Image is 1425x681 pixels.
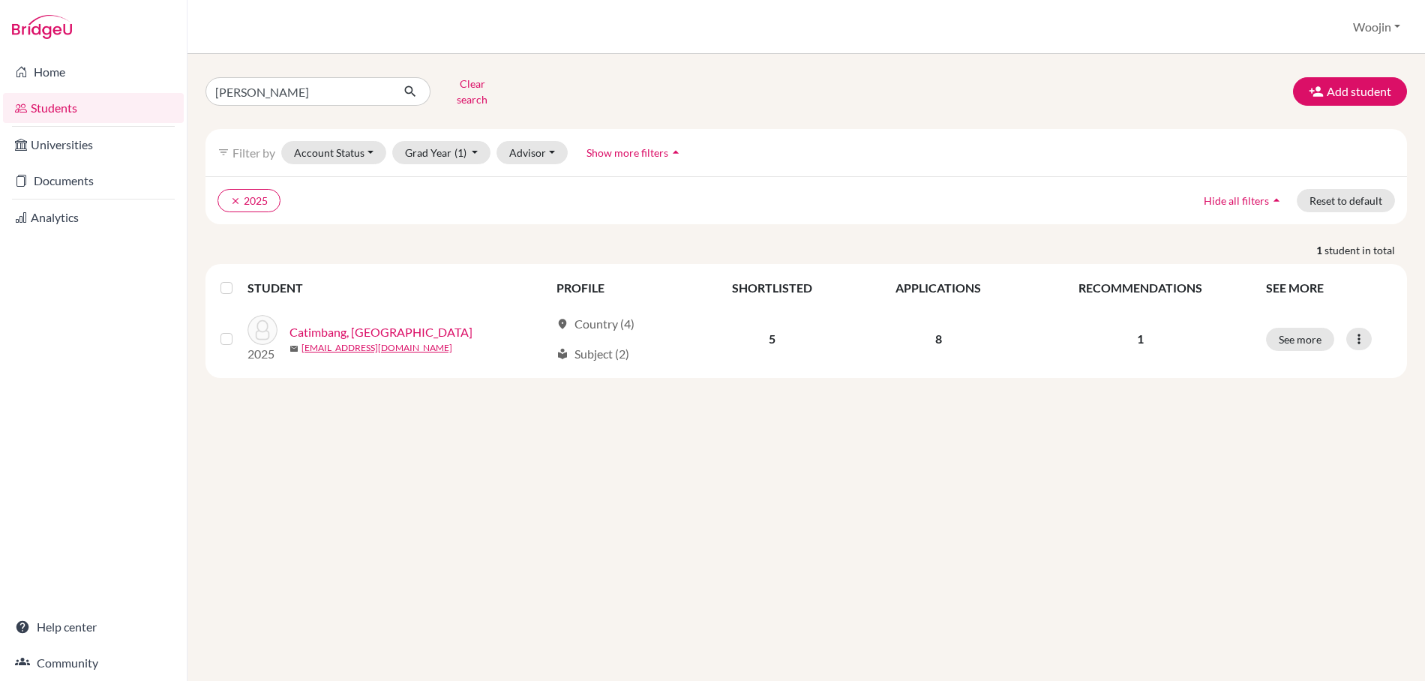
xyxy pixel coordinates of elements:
span: (1) [454,146,466,159]
img: Bridge-U [12,15,72,39]
a: Universities [3,130,184,160]
td: 5 [691,306,853,372]
button: Advisor [496,141,568,164]
th: APPLICATIONS [853,270,1024,306]
th: STUDENT [247,270,547,306]
span: location_on [556,318,568,330]
img: Catimbang, Hagia Sophia [247,315,277,345]
p: 2025 [247,345,277,363]
a: Analytics [3,202,184,232]
strong: 1 [1316,242,1324,258]
span: Show more filters [586,146,668,159]
div: Subject (2) [556,345,629,363]
button: Hide all filtersarrow_drop_up [1191,189,1297,212]
i: filter_list [217,146,229,158]
th: PROFILE [547,270,691,306]
th: SEE MORE [1257,270,1401,306]
i: arrow_drop_up [1269,193,1284,208]
td: 8 [853,306,1024,372]
button: Show more filtersarrow_drop_up [574,141,696,164]
button: Woojin [1346,13,1407,41]
div: Country (4) [556,315,634,333]
a: Students [3,93,184,123]
p: 1 [1033,330,1248,348]
button: Clear search [430,72,514,111]
span: student in total [1324,242,1407,258]
a: [EMAIL_ADDRESS][DOMAIN_NAME] [301,341,452,355]
input: Find student by name... [205,77,391,106]
span: Filter by [232,145,275,160]
button: See more [1266,328,1334,351]
span: Hide all filters [1204,194,1269,207]
button: clear2025 [217,189,280,212]
button: Account Status [281,141,386,164]
a: Catimbang, [GEOGRAPHIC_DATA] [289,323,472,341]
a: Help center [3,612,184,642]
button: Add student [1293,77,1407,106]
a: Community [3,648,184,678]
span: local_library [556,348,568,360]
i: arrow_drop_up [668,145,683,160]
a: Home [3,57,184,87]
button: Grad Year(1) [392,141,491,164]
th: SHORTLISTED [691,270,853,306]
a: Documents [3,166,184,196]
i: clear [230,196,241,206]
th: RECOMMENDATIONS [1024,270,1257,306]
button: Reset to default [1297,189,1395,212]
span: mail [289,344,298,353]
